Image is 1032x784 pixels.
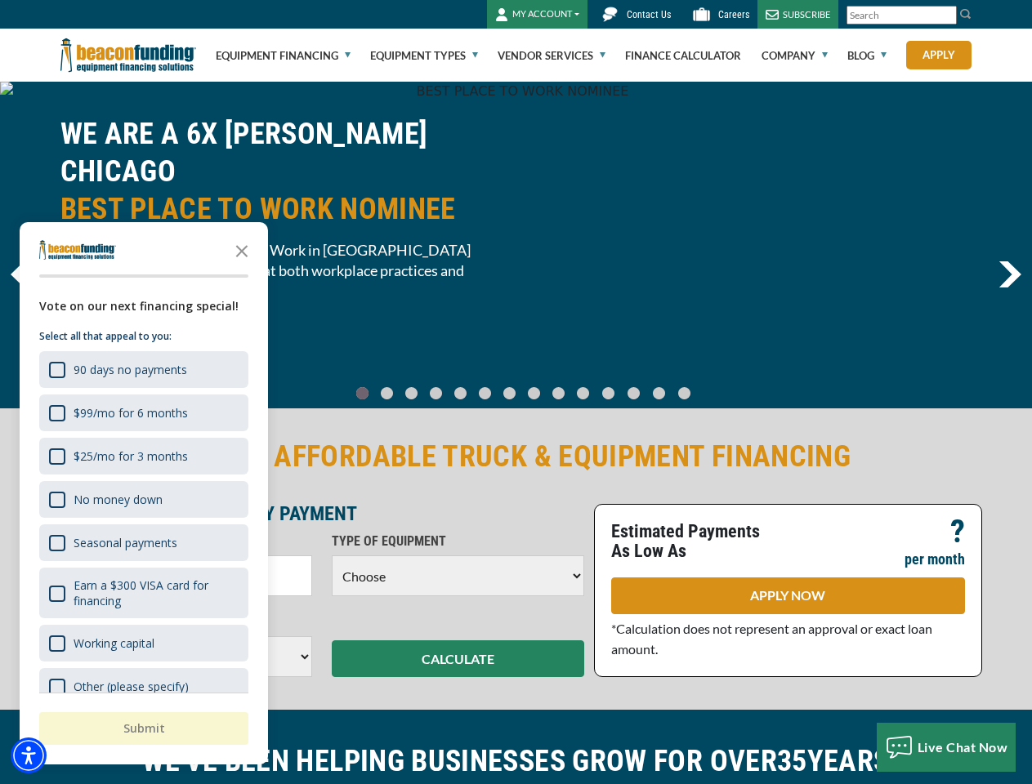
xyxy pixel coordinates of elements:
a: Go To Slide 10 [598,386,619,400]
div: 90 days no payments [74,362,187,377]
img: Right Navigator [998,261,1021,287]
div: Earn a $300 VISA card for financing [39,568,248,618]
a: Go To Slide 11 [623,386,644,400]
p: ? [950,522,965,541]
a: Go To Slide 12 [649,386,669,400]
h2: WE ARE A 6X [PERSON_NAME] CHICAGO [60,115,507,228]
a: Go To Slide 3 [427,386,446,400]
p: per month [905,550,965,569]
div: Earn a $300 VISA card for financing [74,577,239,608]
p: TYPE OF EQUIPMENT [332,532,584,551]
a: Apply [906,41,972,69]
a: Equipment Financing [216,29,351,82]
h2: WE'VE BEEN HELPING BUSINESSES GROW FOR OVER YEARS [60,742,972,780]
input: Search [847,6,957,24]
a: Go To Slide 8 [549,386,569,400]
button: CALCULATE [332,640,584,677]
a: Go To Slide 13 [674,386,695,400]
span: Contact Us [627,9,671,20]
div: 90 days no payments [39,351,248,388]
a: Go To Slide 9 [574,386,593,400]
span: [PERSON_NAME] Best Places to Work in [GEOGRAPHIC_DATA] recognizes employers that excel at both wo... [60,240,507,301]
div: Seasonal payments [39,524,248,561]
button: Live Chat Now [877,723,1016,772]
img: Search [959,7,972,20]
span: Careers [718,9,749,20]
img: Left Navigator [11,261,33,287]
a: Clear search text [940,9,953,22]
a: Go To Slide 7 [525,386,544,400]
div: $25/mo for 3 months [39,438,248,474]
a: Go To Slide 0 [353,386,373,400]
p: Estimated Payments As Low As [611,522,779,561]
a: Company [762,29,828,82]
a: previous [11,261,33,287]
div: $99/mo for 6 months [39,394,248,431]
a: Vendor Services [498,29,605,82]
div: $25/mo for 3 months [74,448,188,464]
div: $99/mo for 6 months [74,405,188,421]
p: Select all that appeal to you: [39,328,248,345]
div: Working capital [39,625,248,661]
a: Go To Slide 2 [402,386,422,400]
a: Equipment Types [370,29,478,82]
div: No money down [39,481,248,518]
a: Go To Slide 4 [451,386,471,400]
div: Vote on our next financing special! [39,297,248,315]
span: Live Chat Now [918,739,1008,755]
span: BEST PLACE TO WORK NOMINEE [60,190,507,228]
p: ESTIMATE YOUR MONTHLY PAYMENT [60,504,584,523]
div: Other (please specify) [74,679,189,694]
div: Survey [20,222,268,764]
h2: FAST & AFFORDABLE TRUCK & EQUIPMENT FINANCING [60,438,972,475]
div: Other (please specify) [39,668,248,705]
img: Company logo [39,240,116,260]
div: Accessibility Menu [11,737,47,773]
button: Submit [39,712,248,745]
span: 35 [777,744,807,778]
a: Finance Calculator [625,29,741,82]
a: Blog [847,29,887,82]
a: Go To Slide 5 [476,386,495,400]
button: Close the survey [226,234,258,266]
a: APPLY NOW [611,577,965,614]
div: Seasonal payments [74,535,177,550]
div: No money down [74,492,163,507]
a: next [998,261,1021,287]
span: *Calculation does not represent an approval or exact loan amount. [611,621,932,657]
img: Beacon Funding Corporation logo [60,29,196,82]
div: Working capital [74,635,154,651]
a: Go To Slide 6 [500,386,520,400]
a: Go To Slide 1 [378,386,397,400]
